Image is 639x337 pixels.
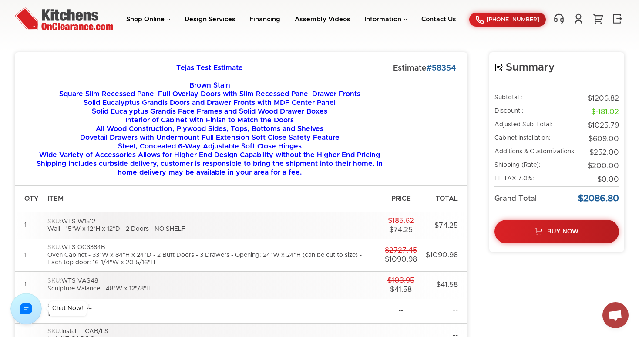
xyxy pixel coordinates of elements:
td: Adjusted Sub-Total: [494,119,577,132]
a: Contact Us [421,16,456,23]
td: Additions & Customizations: [494,146,577,159]
div: WTS OC3384B Oven Cabinet - 33"W x 84"H x 24"D - 2 Butt Doors - 3 Drawers - Opening: 24"W x 24"H (... [47,244,376,267]
div: Chat Now! [52,305,83,311]
span: $252.00 [589,149,619,156]
a: Information [364,16,407,23]
th: Item [43,186,380,212]
span: Buy Now [547,229,578,235]
span: SKU: [47,304,61,310]
a: Open chat [602,302,629,328]
a: [PHONE_NUMBER] [469,13,546,27]
a: Assembly Videos [295,16,350,23]
span: $0.00 [597,176,619,183]
td: 1 [15,212,43,239]
span: #58354 [427,64,456,72]
a: Financing [249,16,280,23]
span: $200.00 [588,162,619,169]
th: Price [380,186,421,212]
span: $1025.79 [588,122,619,129]
td: Grand Total [494,186,577,211]
span: SKU: [47,219,61,225]
h4: Summary [494,61,619,74]
span: SKU: [47,328,61,334]
td: Discount : [494,105,577,119]
span: $41.58 [436,281,458,288]
a: Design Services [185,16,235,23]
span: SKU: [47,244,61,250]
span: $1206.82 [588,95,619,102]
h2: Tejas Test Estimate Brown Stain Square Slim Recessed Panel Full Overlay Doors with Slim Recessed ... [26,64,393,177]
span: SKU: [47,278,61,284]
span: $185.62 [388,217,414,224]
span: $74.25 [434,222,458,229]
td: -- [380,299,421,323]
span: $-181.02 [591,108,619,115]
span: $1090.98 [385,256,417,263]
span: $1090.98 [426,252,458,259]
span: $41.58 [390,286,412,293]
div: WTS W1512 Wall - 15"W x 12"H x 12"D - 2 Doors - NO SHELF [47,218,376,233]
th: Total [421,186,467,212]
td: Cabinet Installation: [494,132,577,146]
span: $2727.45 [385,247,417,254]
a: Shop Online [126,16,171,23]
div: WTS VAS48 Sculpture Valance - 48"W x 12"/8"H [47,277,376,293]
a: Buy Now [494,220,619,243]
img: Kitchens On Clearance [15,7,113,30]
div: Install VAL Install VAL [47,303,376,319]
td: Subtotal : [494,92,577,105]
span: $74.25 [389,226,413,233]
td: 1 [15,271,43,299]
h1: Estimate [393,64,456,177]
span: -- [453,307,458,314]
span: [PHONE_NUMBER] [487,17,539,23]
img: Chat with us [10,293,42,324]
td: FL TAX 7.0%: [494,173,577,186]
td: Shipping (Rate): [494,159,577,173]
span: $103.95 [387,277,414,284]
span: $609.00 [589,135,619,142]
td: 1 [15,239,43,272]
th: Qty [15,186,43,212]
b: $2086.80 [578,194,619,203]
